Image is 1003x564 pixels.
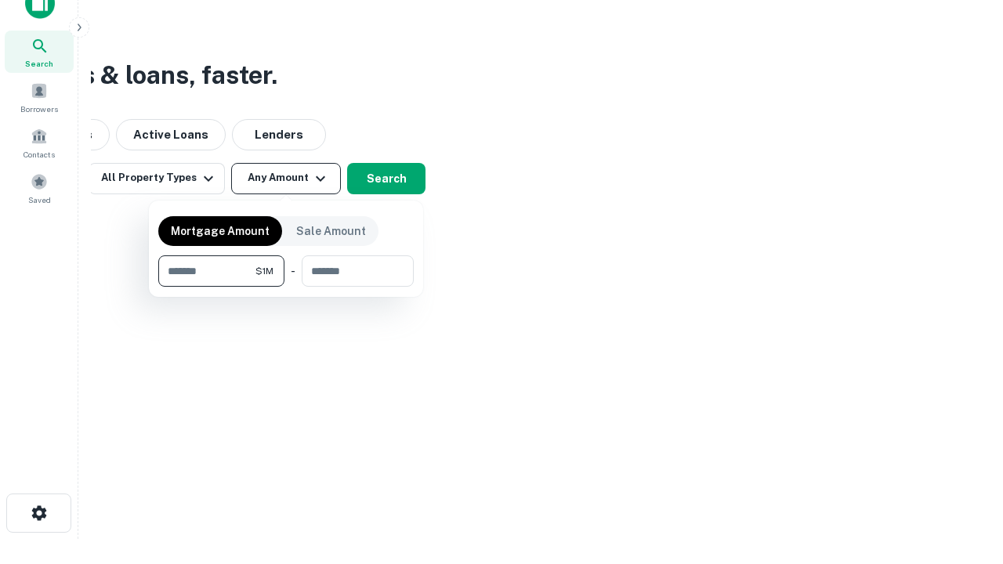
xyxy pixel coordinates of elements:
[925,439,1003,514] iframe: Chat Widget
[296,222,366,240] p: Sale Amount
[291,255,295,287] div: -
[255,264,273,278] span: $1M
[171,222,270,240] p: Mortgage Amount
